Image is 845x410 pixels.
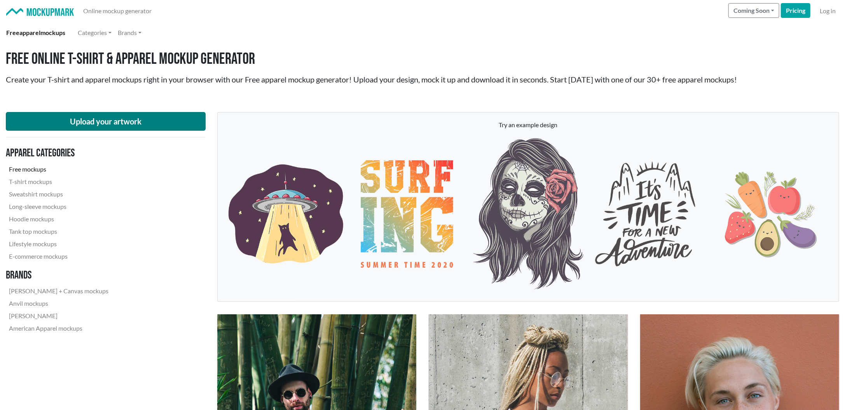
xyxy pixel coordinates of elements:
h3: Apparel categories [6,147,112,160]
a: Anvil mockups [6,297,112,310]
h1: Free Online T-shirt & Apparel Mockup Generator [6,50,839,68]
a: Long-sleeve mockups [6,200,112,213]
h2: Create your T-shirt and apparel mockups right in your browser with our Free apparel mockup genera... [6,75,839,84]
a: Freeapparelmockups [3,25,68,40]
a: Categories [75,25,115,40]
a: American Apparel mockups [6,322,112,335]
a: Hoodie mockups [6,213,112,225]
a: Sweatshirt mockups [6,188,112,200]
a: Online mockup generator [80,3,155,19]
img: Mockup Mark [6,8,74,16]
a: Free mockups [6,163,112,175]
a: [PERSON_NAME] + Canvas mockups [6,285,112,297]
button: Upload your artwork [6,112,206,131]
a: E-commerce mockups [6,250,112,263]
button: Coming Soon [728,3,779,18]
a: T-shirt mockups [6,175,112,188]
p: Try an example design [225,120,831,130]
h3: Brands [6,269,112,282]
span: apparel [19,29,40,36]
a: [PERSON_NAME] [6,310,112,322]
a: Log in [817,3,839,19]
a: Tank top mockups [6,225,112,238]
a: Brands [115,25,145,40]
a: Pricing [781,3,810,18]
a: Lifestyle mockups [6,238,112,250]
